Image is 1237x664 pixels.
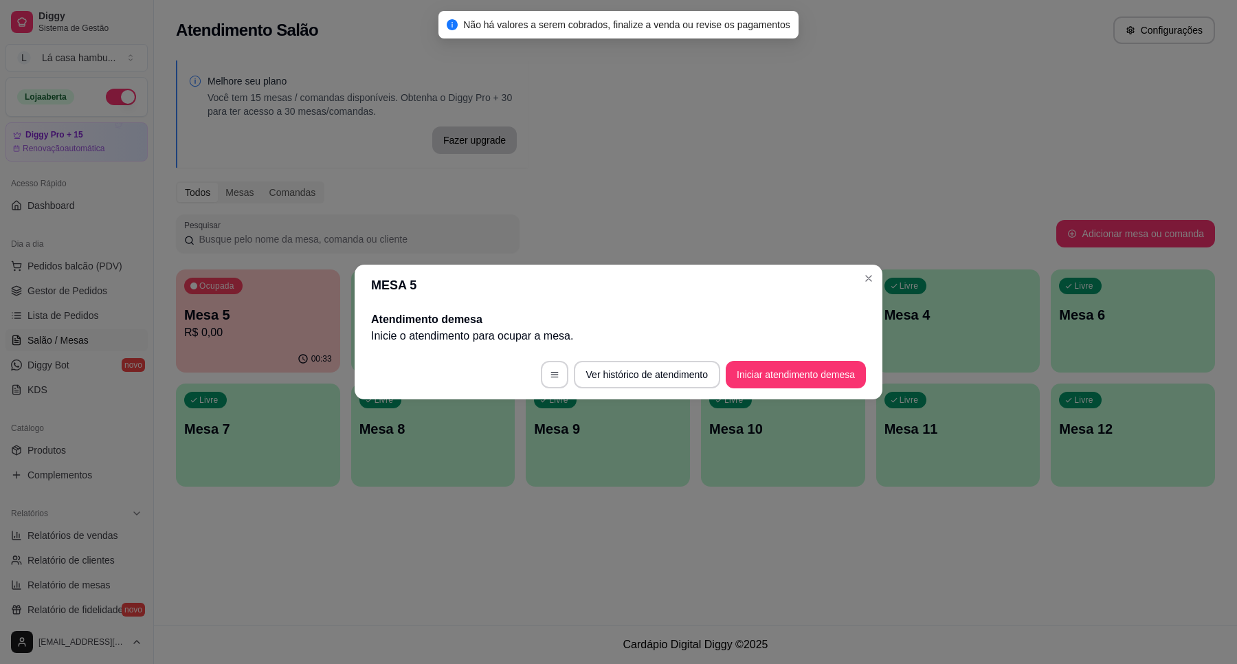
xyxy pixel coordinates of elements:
button: Ver histórico de atendimento [574,361,720,388]
button: Close [858,267,880,289]
p: Inicie o atendimento para ocupar a mesa . [371,328,866,344]
span: info-circle [447,19,458,30]
span: Não há valores a serem cobrados, finalize a venda ou revise os pagamentos [463,19,790,30]
button: Iniciar atendimento demesa [726,361,866,388]
h2: Atendimento de mesa [371,311,866,328]
header: MESA 5 [355,265,882,306]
